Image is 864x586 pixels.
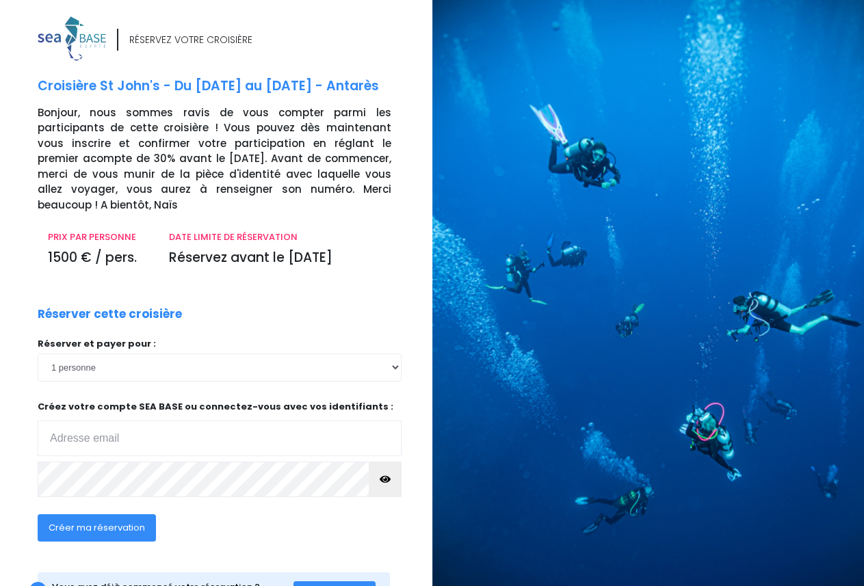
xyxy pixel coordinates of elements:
p: Réserver cette croisière [38,306,182,323]
p: Croisière St John's - Du [DATE] au [DATE] - Antarès [38,77,422,96]
input: Adresse email [38,421,402,456]
p: DATE LIMITE DE RÉSERVATION [169,230,391,244]
p: Réserver et payer pour : [38,337,402,351]
p: 1500 € / pers. [48,248,148,268]
p: Créez votre compte SEA BASE ou connectez-vous avec vos identifiants : [38,400,402,457]
p: Réservez avant le [DATE] [169,248,391,268]
img: logo_color1.png [38,16,106,61]
p: Bonjour, nous sommes ravis de vous compter parmi les participants de cette croisière ! Vous pouve... [38,105,422,213]
div: RÉSERVEZ VOTRE CROISIÈRE [129,33,252,47]
p: PRIX PAR PERSONNE [48,230,148,244]
span: Créer ma réservation [49,521,145,534]
button: Créer ma réservation [38,514,156,542]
